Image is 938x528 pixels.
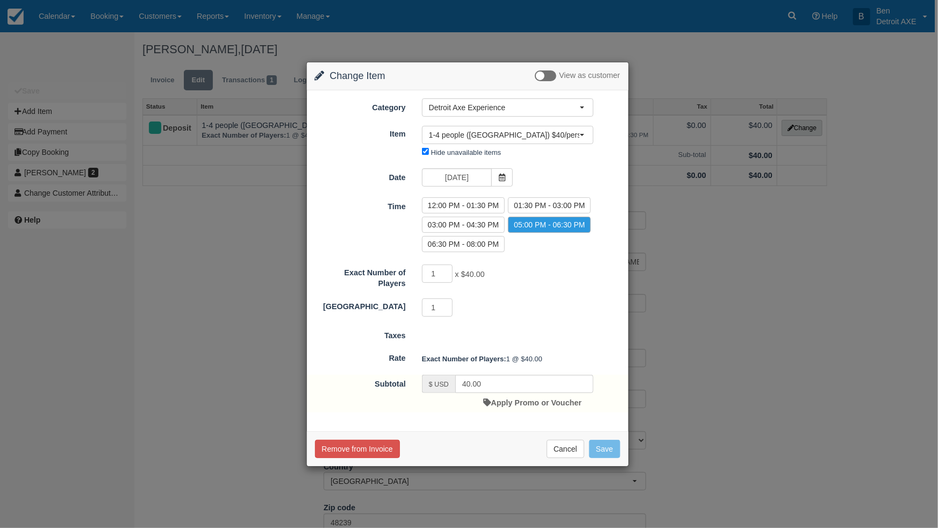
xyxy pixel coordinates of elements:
[330,70,385,81] span: Change Item
[307,297,414,312] label: Shared Arena
[422,355,506,363] strong: Exact Number of Players
[422,236,505,252] label: 06:30 PM - 08:00 PM
[559,72,620,80] span: View as customer
[422,217,505,233] label: 03:00 PM - 04:30 PM
[307,375,414,390] label: Subtotal
[455,270,484,279] span: x $40.00
[307,98,414,113] label: Category
[422,197,505,213] label: 12:00 PM - 01:30 PM
[422,265,453,283] input: Exact Number of Players
[307,263,414,289] label: Exact Number of Players
[422,98,593,117] button: Detroit Axe Experience
[508,217,591,233] label: 05:00 PM - 06:30 PM
[431,148,501,156] label: Hide unavailable items
[414,350,628,368] div: 1 @ $40.00
[307,168,414,183] label: Date
[429,102,579,113] span: Detroit Axe Experience
[429,381,449,388] small: $ USD
[315,440,400,458] button: Remove from Invoice
[307,125,414,140] label: Item
[484,398,582,407] a: Apply Promo or Voucher
[307,326,414,341] label: Taxes
[422,298,453,317] input: Shared Arena
[547,440,584,458] button: Cancel
[589,440,620,458] button: Save
[422,126,593,144] button: 1-4 people ([GEOGRAPHIC_DATA]) $40/person (8)
[307,197,414,212] label: Time
[508,197,591,213] label: 01:30 PM - 03:00 PM
[307,349,414,364] label: Rate
[429,130,579,140] span: 1-4 people ([GEOGRAPHIC_DATA]) $40/person (8)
